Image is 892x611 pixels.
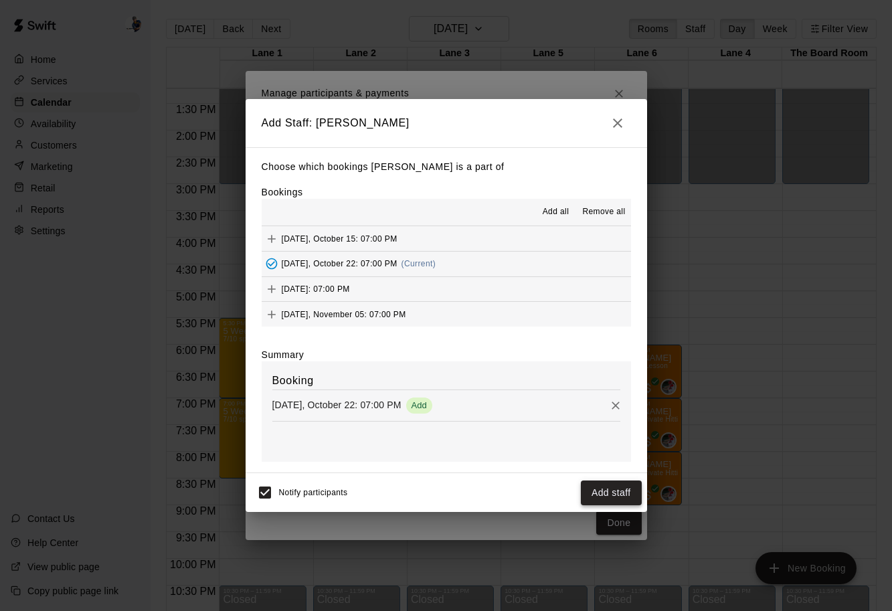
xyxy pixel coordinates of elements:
span: Add [262,309,282,319]
span: [DATE]: 07:00 PM [282,284,350,293]
span: [DATE], November 05: 07:00 PM [282,309,406,319]
button: Add all [534,201,577,223]
button: Added - Collect Payment[DATE], October 22: 07:00 PM(Current) [262,252,631,276]
span: Remove all [582,205,625,219]
span: Add [262,283,282,293]
span: (Current) [402,259,436,268]
button: Remove [606,396,626,416]
label: Bookings [262,187,303,197]
span: Add [406,400,432,410]
button: Add[DATE]: 07:00 PM [262,277,631,302]
h2: Add Staff: [PERSON_NAME] [246,99,647,147]
button: Added - Collect Payment [262,254,282,274]
span: [DATE], October 15: 07:00 PM [282,234,397,243]
span: Notify participants [279,489,348,498]
label: Summary [262,348,304,361]
button: Add[DATE], November 05: 07:00 PM [262,302,631,327]
p: Choose which bookings [PERSON_NAME] is a part of [262,159,631,175]
h6: Booking [272,372,620,389]
span: [DATE], October 22: 07:00 PM [282,259,397,268]
button: Add staff [581,481,642,505]
span: Add [262,233,282,243]
p: [DATE], October 22: 07:00 PM [272,398,402,412]
span: Add all [543,205,569,219]
button: Remove all [577,201,630,223]
button: Add[DATE], October 15: 07:00 PM [262,226,631,251]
